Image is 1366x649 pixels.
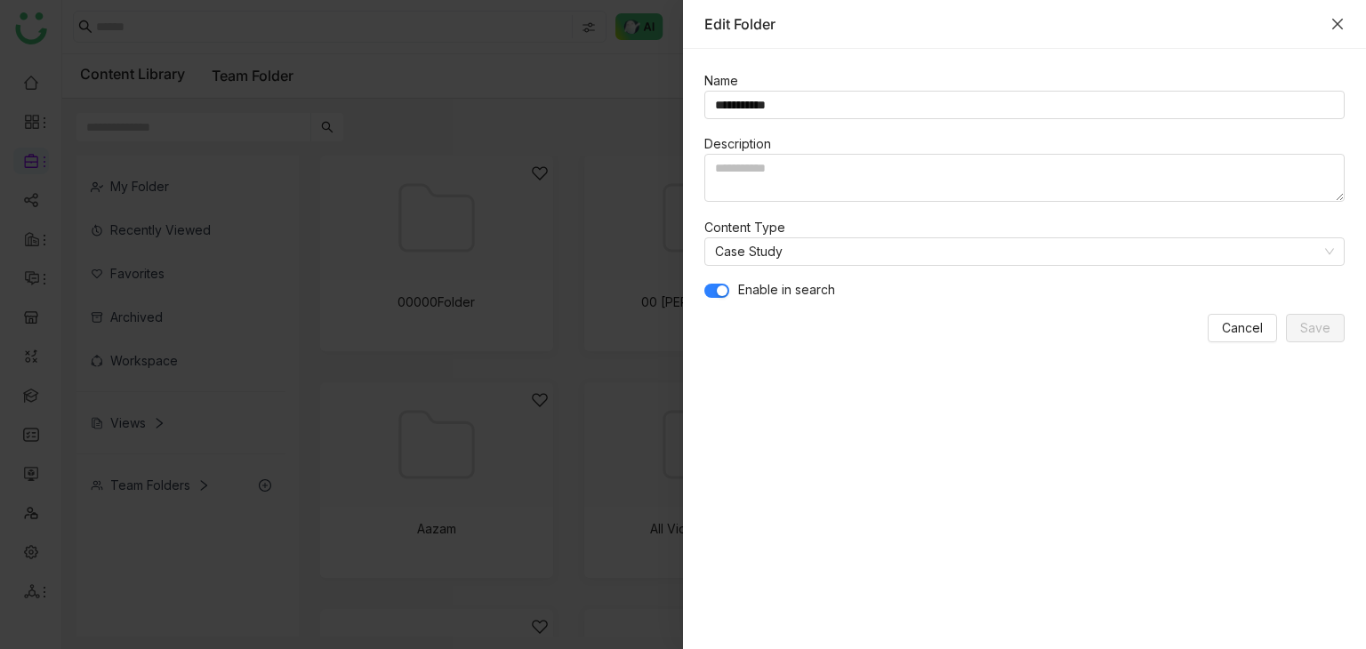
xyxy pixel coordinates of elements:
[1286,314,1345,342] button: Save
[704,134,780,154] label: Description
[715,238,1334,265] nz-select-item: Case Study
[738,280,835,300] span: Enable in search
[704,14,1322,34] div: Edit Folder
[1208,314,1277,342] button: Cancel
[704,71,747,91] label: Name
[704,218,794,237] label: Content Type
[1330,17,1345,31] button: Close
[1222,318,1263,338] span: Cancel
